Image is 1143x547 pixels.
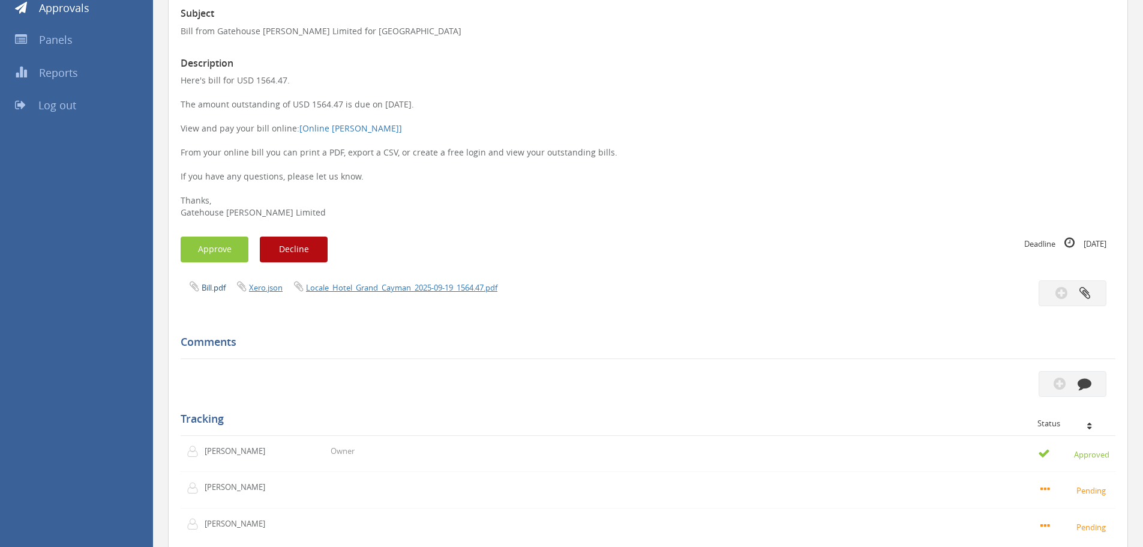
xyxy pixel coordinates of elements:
[181,25,1115,37] p: Bill from Gatehouse [PERSON_NAME] Limited for [GEOGRAPHIC_DATA]
[1037,419,1106,428] div: Status
[181,336,1106,348] h5: Comments
[299,122,402,134] a: [Online [PERSON_NAME]]
[181,8,1115,19] h3: Subject
[39,65,78,80] span: Reports
[205,482,274,493] p: [PERSON_NAME]
[1040,520,1109,533] small: Pending
[38,98,76,112] span: Log out
[181,74,1115,219] p: Here's bill for USD 1564.47. The amount outstanding of USD 1564.47 is due on [DATE]. View and pay...
[306,282,497,293] a: Locale_Hotel_Grand_Cayman_2025-09-19_1564.47.pdf
[202,282,226,293] a: Bill.pdf
[205,518,274,530] p: [PERSON_NAME]
[181,413,1106,425] h5: Tracking
[39,32,73,47] span: Panels
[249,282,283,293] a: Xero.json
[260,237,328,262] button: Decline
[1024,237,1106,250] small: Deadline [DATE]
[187,446,205,458] img: user-icon.png
[331,446,355,457] p: Owner
[1040,483,1109,497] small: Pending
[187,518,205,530] img: user-icon.png
[1038,447,1109,461] small: Approved
[39,1,89,15] span: Approvals
[181,58,1115,69] h3: Description
[205,446,274,457] p: [PERSON_NAME]
[187,482,205,494] img: user-icon.png
[181,237,248,262] button: Approve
